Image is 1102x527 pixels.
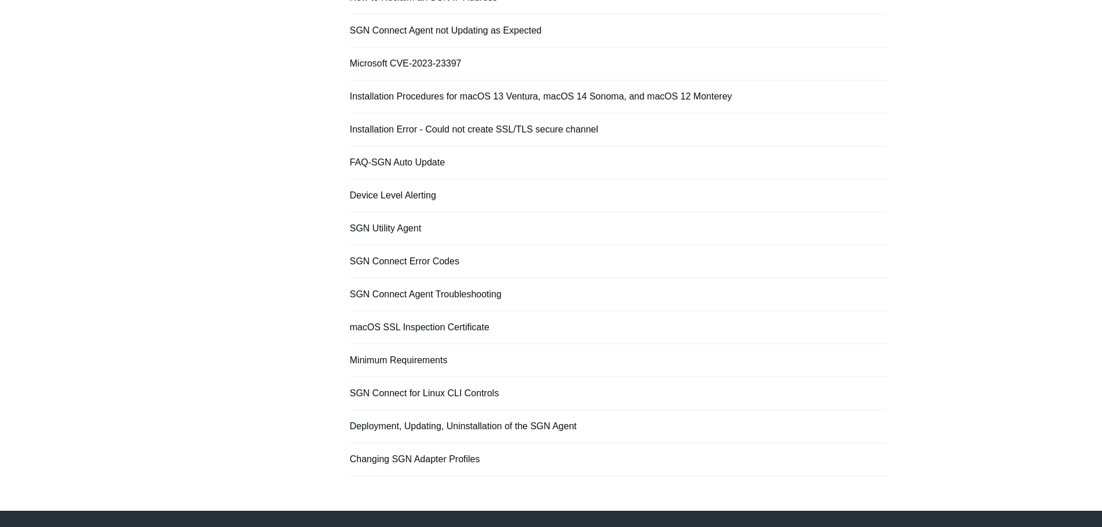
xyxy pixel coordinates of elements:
[350,355,448,365] a: Minimum Requirements
[350,289,502,299] a: SGN Connect Agent Troubleshooting
[350,190,436,200] a: Device Level Alerting
[350,157,445,167] a: FAQ-SGN Auto Update
[350,25,542,35] a: SGN Connect Agent not Updating as Expected
[350,256,459,266] a: SGN Connect Error Codes
[350,91,732,101] a: Installation Procedures for macOS 13 Ventura, macOS 14 Sonoma, and macOS 12 Monterey
[350,322,489,332] a: macOS SSL Inspection Certificate
[350,454,480,464] a: Changing SGN Adapter Profiles
[350,223,422,233] a: SGN Utility Agent
[350,124,599,134] a: Installation Error - Could not create SSL/TLS secure channel
[350,421,577,431] a: Deployment, Updating, Uninstallation of the SGN Agent
[350,388,499,398] a: SGN Connect for Linux CLI Controls
[350,58,462,68] a: Microsoft CVE-2023-23397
